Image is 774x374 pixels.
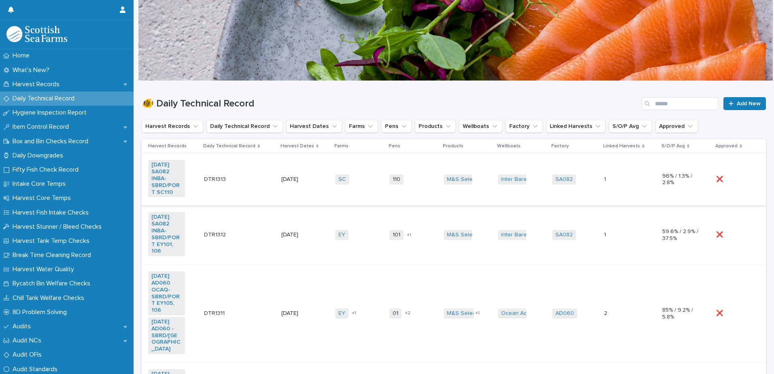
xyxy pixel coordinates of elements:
[204,174,228,183] p: DTR1313
[497,142,521,151] p: Wellboats
[447,232,477,238] a: M&S Select
[204,308,226,317] p: DTR1311
[148,142,187,151] p: Harvest Records
[142,206,766,265] tr: [DATE] SA082 INBA-SBRD/PORT EY101, 106 DTR1312DTR1312 [DATE]EY 101+1M&S Select Inter Barents SA08...
[716,308,725,317] p: ❌
[9,109,93,117] p: Hygiene Inspection Report
[9,351,48,359] p: Audit OFIs
[405,311,410,316] span: + 2
[604,174,608,183] p: 1
[9,66,56,74] p: What's New?
[407,233,411,238] span: + 1
[286,120,342,133] button: Harvest Dates
[9,123,75,131] p: Item Control Record
[151,273,182,314] a: [DATE] AD060 OCAQ-SBRD/PORT EY105, 106
[9,194,77,202] p: Harvest Core Temps
[9,365,64,373] p: Audit Standards
[9,81,66,88] p: Harvest Records
[555,310,574,317] a: AD060
[546,120,606,133] button: Linked Harvests
[9,138,95,145] p: Box and Bin Checks Record
[9,323,37,330] p: Audits
[501,310,536,317] a: Ocean Aquila
[9,251,98,259] p: Break Time Cleaning Record
[142,153,766,206] tr: [DATE] SA082 INBA-SBRD/PORT SC110 DTR1313DTR1313 [DATE]SC 110M&S Select Inter Barents SA082 11 96...
[661,142,685,151] p: S/O/P Avg
[506,120,543,133] button: Factory
[345,120,378,133] button: Farms
[642,97,719,110] input: Search
[715,142,738,151] p: Approved
[723,97,766,110] a: Add New
[737,101,761,106] span: Add New
[281,232,318,238] p: [DATE]
[338,176,346,183] a: SC
[603,142,640,151] p: Linked Harvests
[206,120,283,133] button: Daily Technical Record
[389,230,404,240] span: 101
[338,232,345,238] a: EY
[142,120,203,133] button: Harvest Records
[9,95,81,102] p: Daily Technical Record
[281,310,318,317] p: [DATE]
[142,265,766,363] tr: [DATE] AD060 OCAQ-SBRD/PORT EY105, 106 [DATE] AD060 -SBRD/[GEOGRAPHIC_DATA] DTR1311DTR1311 [DATE]...
[9,294,91,302] p: Chill Tank Welfare Checks
[662,228,699,242] p: 59.6% / 2.9% / 37.5%
[9,223,108,231] p: Harvest Stunner / Bleed Checks
[604,230,608,238] p: 1
[655,120,698,133] button: Approved
[609,120,652,133] button: S/O/P Avg
[9,266,81,273] p: Harvest Water Quality
[381,120,412,133] button: Pens
[501,176,535,183] a: Inter Barents
[716,230,725,238] p: ❌
[447,176,477,183] a: M&S Select
[151,161,182,195] a: [DATE] SA082 INBA-SBRD/PORT SC110
[9,166,85,174] p: Fifty Fish Check Record
[443,142,464,151] p: Products
[9,337,48,344] p: Audit NCs
[9,237,96,245] p: Harvest Tank Temp Checks
[447,310,477,317] a: M&S Select
[551,142,569,151] p: Factory
[142,98,638,110] h1: 🐠 Daily Technical Record
[662,307,699,321] p: 85% / 9.2% / 5.8%
[662,173,699,187] p: 96% / 1.3% / 2.8%
[204,230,228,238] p: DTR1312
[9,280,97,287] p: Bycatch Bin Welfare Checks
[415,120,456,133] button: Products
[475,311,480,316] span: + 1
[604,308,609,317] p: 2
[555,176,573,183] a: SA082
[281,142,314,151] p: Harvest Dates
[501,232,535,238] a: Inter Barents
[716,174,725,183] p: ❌
[338,310,345,317] a: EY
[151,214,182,255] a: [DATE] SA082 INBA-SBRD/PORT EY101, 106
[334,142,349,151] p: Farms
[9,180,72,188] p: Intake Core Temps
[281,176,318,183] p: [DATE]
[389,174,404,185] span: 110
[203,142,255,151] p: Daily Technical Record
[9,308,73,316] p: 8D Problem Solving
[6,26,67,42] img: mMrefqRFQpe26GRNOUkG
[9,152,70,159] p: Daily Downgrades
[9,52,36,59] p: Home
[352,311,356,316] span: + 1
[151,319,182,353] a: [DATE] AD060 -SBRD/[GEOGRAPHIC_DATA]
[555,232,573,238] a: SA082
[389,142,400,151] p: Pens
[459,120,502,133] button: Wellboats
[389,308,402,319] span: 01
[9,209,95,217] p: Harvest Fish Intake Checks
